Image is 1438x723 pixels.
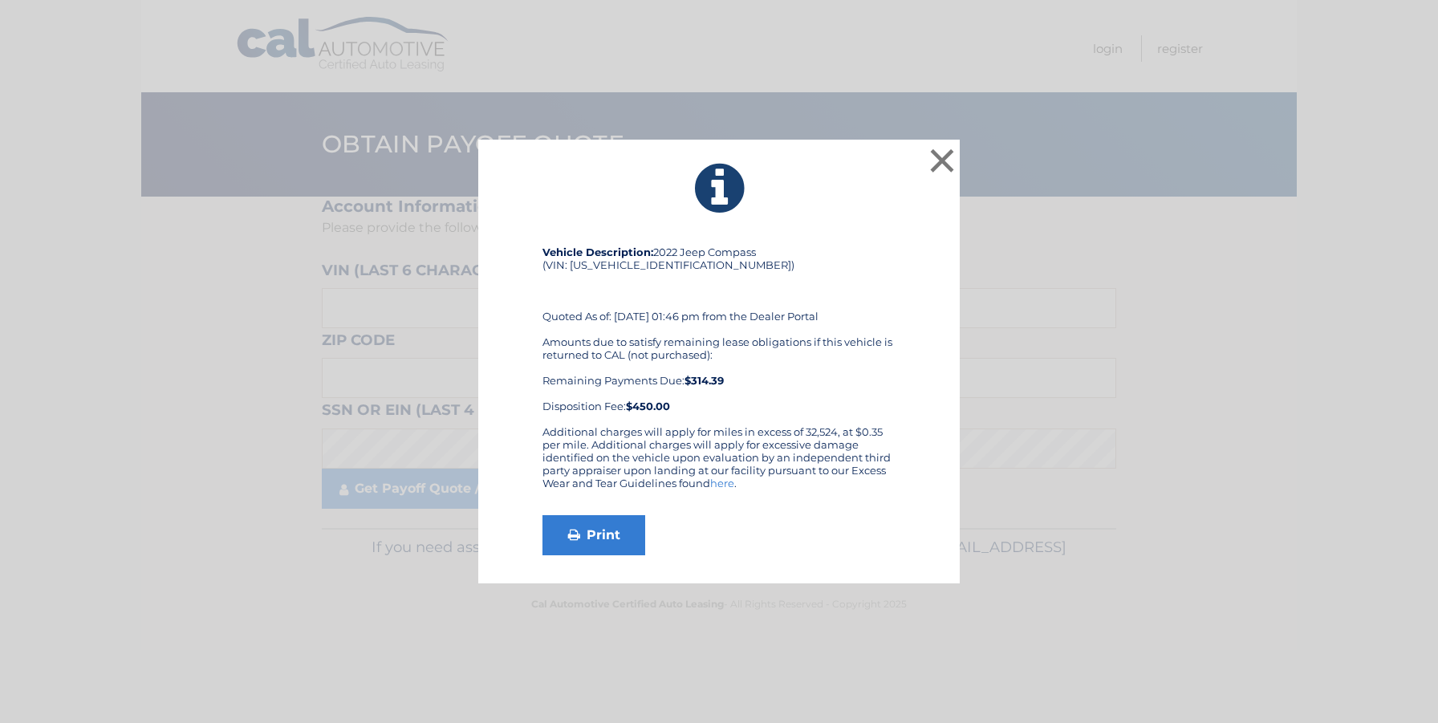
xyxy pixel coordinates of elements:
b: $314.39 [684,374,724,387]
strong: $450.00 [626,400,670,412]
button: × [926,144,958,177]
a: here [710,477,734,489]
div: 2022 Jeep Compass (VIN: [US_VEHICLE_IDENTIFICATION_NUMBER]) Quoted As of: [DATE] 01:46 pm from th... [542,246,896,425]
div: Amounts due to satisfy remaining lease obligations if this vehicle is returned to CAL (not purcha... [542,335,896,412]
strong: Vehicle Description: [542,246,653,258]
a: Print [542,515,645,555]
div: Additional charges will apply for miles in excess of 32,524, at $0.35 per mile. Additional charge... [542,425,896,502]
